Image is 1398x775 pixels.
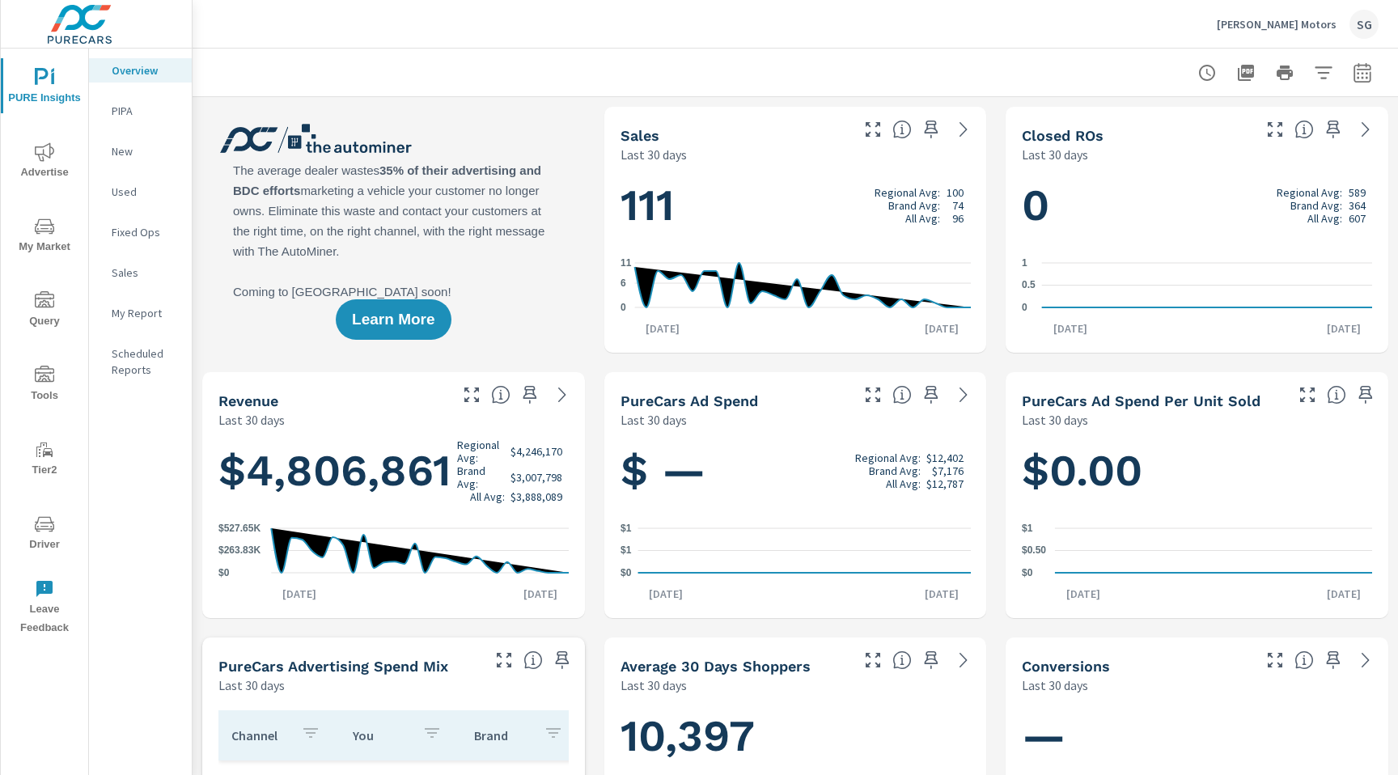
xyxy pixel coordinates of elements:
[892,120,912,139] span: Number of vehicles sold by the dealership over the selected date range. [Source: This data is sou...
[1022,545,1046,557] text: $0.50
[517,382,543,408] span: Save this to your personalized report
[352,312,434,327] span: Learn More
[89,58,192,83] div: Overview
[459,382,485,408] button: Make Fullscreen
[860,116,886,142] button: Make Fullscreen
[913,320,970,337] p: [DATE]
[926,477,964,490] p: $12,787
[1290,199,1342,212] p: Brand Avg:
[218,523,261,534] text: $527.65K
[1,49,88,644] div: nav menu
[491,647,517,673] button: Make Fullscreen
[6,579,83,637] span: Leave Feedback
[869,464,921,477] p: Brand Avg:
[1315,586,1372,602] p: [DATE]
[457,438,505,464] p: Regional Avg:
[918,116,944,142] span: Save this to your personalized report
[621,523,632,534] text: $1
[1353,382,1379,408] span: Save this to your personalized report
[6,217,83,256] span: My Market
[218,545,261,557] text: $263.83K
[512,586,569,602] p: [DATE]
[112,103,179,119] p: PIPA
[621,567,632,578] text: $0
[621,709,971,764] h1: 10,397
[523,650,543,670] span: This table looks at how you compare to the amount of budget you spend per channel as opposed to y...
[951,647,976,673] a: See more details in report
[621,392,758,409] h5: PureCars Ad Spend
[1349,10,1379,39] div: SG
[6,142,83,182] span: Advertise
[1022,567,1033,578] text: $0
[1022,523,1033,534] text: $1
[905,212,940,225] p: All Avg:
[218,658,448,675] h5: PureCars Advertising Spend Mix
[1022,257,1027,269] text: 1
[621,257,632,269] text: 11
[1294,120,1314,139] span: Number of Repair Orders Closed by the selected dealership group over the selected time range. [So...
[1346,57,1379,89] button: Select Date Range
[932,464,964,477] p: $7,176
[470,490,505,503] p: All Avg:
[638,586,694,602] p: [DATE]
[888,199,940,212] p: Brand Avg:
[231,727,288,743] p: Channel
[6,515,83,554] span: Driver
[1315,320,1372,337] p: [DATE]
[491,385,510,404] span: Total sales revenue over the selected date range. [Source: This data is sourced from the dealer’s...
[336,299,451,340] button: Learn More
[621,145,687,164] p: Last 30 days
[1277,186,1342,199] p: Regional Avg:
[621,658,811,675] h5: Average 30 Days Shoppers
[112,305,179,321] p: My Report
[1269,57,1301,89] button: Print Report
[1022,280,1036,291] text: 0.5
[112,265,179,281] p: Sales
[89,139,192,163] div: New
[926,451,964,464] p: $12,402
[112,184,179,200] p: Used
[621,443,971,498] h1: $ —
[1022,658,1110,675] h5: Conversions
[1022,145,1088,164] p: Last 30 days
[89,220,192,244] div: Fixed Ops
[218,567,230,578] text: $0
[549,647,575,673] span: Save this to your personalized report
[89,341,192,382] div: Scheduled Reports
[875,186,940,199] p: Regional Avg:
[1230,57,1262,89] button: "Export Report to PDF"
[1349,186,1366,199] p: 589
[218,438,569,503] h1: $4,806,861
[353,727,409,743] p: You
[6,440,83,480] span: Tier2
[855,451,921,464] p: Regional Avg:
[218,392,278,409] h5: Revenue
[457,464,505,490] p: Brand Avg:
[89,180,192,204] div: Used
[1320,116,1346,142] span: Save this to your personalized report
[549,382,575,408] a: See more details in report
[951,116,976,142] a: See more details in report
[892,385,912,404] span: Total cost of media for all PureCars channels for the selected dealership group over the selected...
[510,471,562,484] p: $3,007,798
[1022,443,1372,498] h1: $0.00
[913,586,970,602] p: [DATE]
[510,445,562,458] p: $4,246,170
[1320,647,1346,673] span: Save this to your personalized report
[621,545,632,557] text: $1
[621,277,626,289] text: 6
[1353,116,1379,142] a: See more details in report
[621,127,659,144] h5: Sales
[918,382,944,408] span: Save this to your personalized report
[510,490,562,503] p: $3,888,089
[112,62,179,78] p: Overview
[6,291,83,331] span: Query
[6,68,83,108] span: PURE Insights
[951,382,976,408] a: See more details in report
[1353,647,1379,673] a: See more details in report
[860,382,886,408] button: Make Fullscreen
[947,186,964,199] p: 100
[1327,385,1346,404] span: Average cost of advertising per each vehicle sold at the dealer over the selected date range. The...
[1042,320,1099,337] p: [DATE]
[1022,709,1372,764] h1: —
